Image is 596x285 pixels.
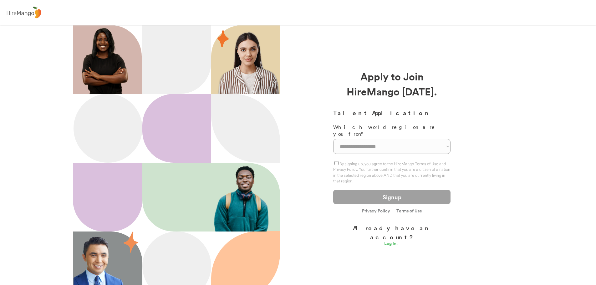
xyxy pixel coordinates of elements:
[333,124,451,138] div: Which world region are you from?
[333,223,451,241] div: Already have an account?
[124,232,138,253] img: 55
[396,209,422,213] a: Terms of Use
[5,5,43,20] img: logo%20-%20hiremango%20gray.png
[384,241,400,247] a: Log In.
[217,30,229,47] img: 29
[333,161,450,183] label: By signing up, you agree to the HireMango Terms of Use and Privacy Policy. You further confirm th...
[217,31,280,94] img: hispanic%20woman.png
[211,163,275,232] img: 202x218.png
[362,209,390,214] a: Privacy Policy
[333,190,451,204] button: Signup
[74,94,142,163] img: Ellipse%2012
[333,108,451,117] h3: Talent Application
[333,69,451,99] div: Apply to Join HireMango [DATE].
[74,25,135,94] img: 200x220.png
